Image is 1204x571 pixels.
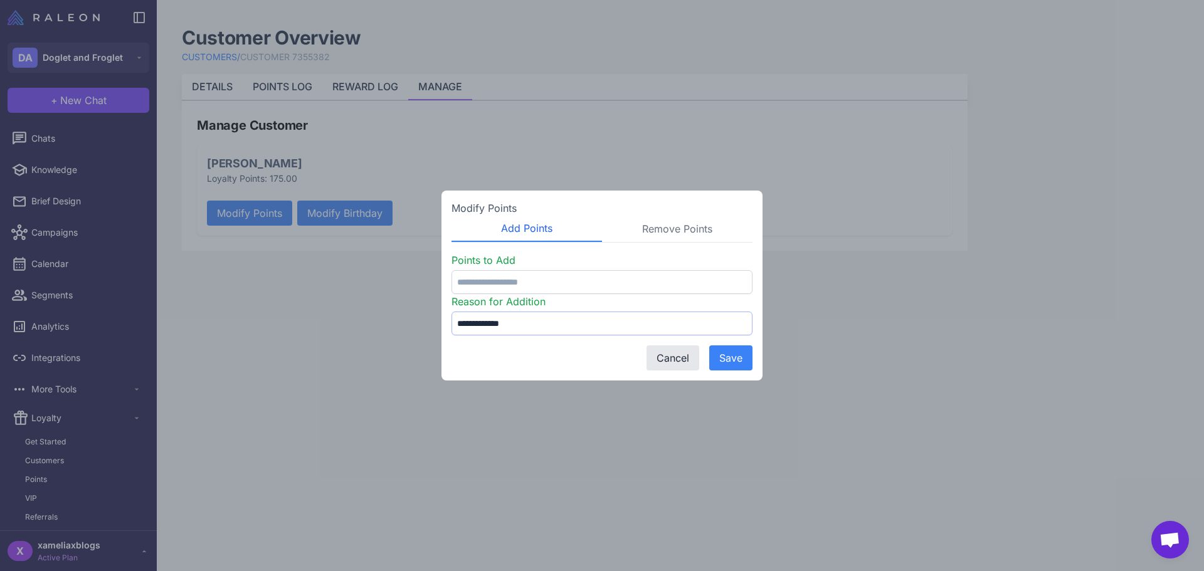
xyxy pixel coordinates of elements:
[451,216,602,242] button: Add Points
[647,345,699,370] button: Cancel
[451,254,515,266] label: Points to Add
[602,216,752,242] button: Remove Points
[451,295,546,308] label: Reason for Addition
[451,201,752,216] h5: Modify Points
[1151,521,1189,558] a: Open chat
[709,345,752,370] button: Save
